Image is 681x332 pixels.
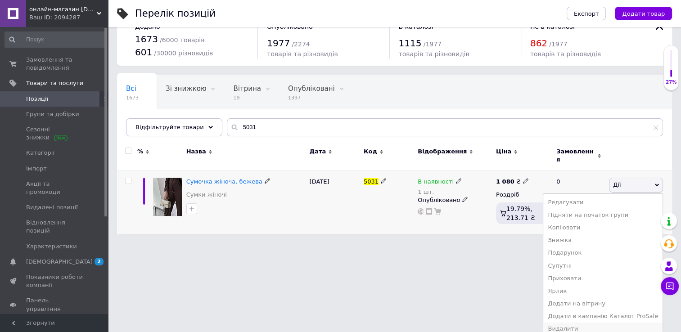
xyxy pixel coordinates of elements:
div: Перелік позицій [135,9,216,18]
button: Експорт [567,7,606,20]
li: Приховати [543,272,663,285]
span: Замовлення [556,148,595,164]
span: 19.79%, 213.71 ₴ [506,205,535,221]
a: Сумочка жіноча, бежева [186,178,262,185]
span: Показники роботи компанії [26,273,83,289]
button: Додати товар [615,7,672,20]
li: Ярлик [543,285,663,297]
span: Опубліковані [288,85,335,93]
b: 1 080 [496,178,514,185]
span: / 1977 [549,40,567,48]
span: % [137,148,143,156]
span: Панель управління [26,296,83,313]
span: Замовлення та повідомлення [26,56,83,72]
div: 1 шт. [418,188,462,195]
span: Вітрина [233,85,261,93]
span: Всі [126,85,136,93]
div: Ваш ID: 2094287 [29,13,108,22]
span: 1673 [126,94,139,101]
span: Імпорт [26,165,47,173]
li: Копіювати [543,221,663,234]
li: Підняти на початок групи [543,209,663,221]
span: / 1977 [424,40,442,48]
li: Знижка [543,234,663,247]
span: 5031 [364,178,379,185]
span: В наявності [418,178,454,188]
span: 1115 [399,38,422,49]
input: Пошук по назві позиції, артикулу і пошуковим запитам [227,118,663,136]
span: товарів та різновидів [399,50,469,58]
span: 19 [233,94,261,101]
span: Приховані [126,119,162,127]
span: Додати товар [622,10,665,17]
li: Додати в кампанію Каталог ProSale [543,310,663,323]
span: / 6000 товарів [160,36,204,44]
span: Позиції [26,95,48,103]
span: товарів та різновидів [267,50,338,58]
span: 1673 [135,34,158,45]
span: / 2274 [292,40,310,48]
span: Характеристики [26,242,77,251]
span: 862 [530,38,547,49]
span: Акції та промокоди [26,180,83,196]
div: [DATE] [307,171,361,234]
li: Подарунок [543,247,663,259]
span: Відновлення позицій [26,219,83,235]
span: Групи та добірки [26,110,79,118]
span: 2 [95,258,104,265]
div: Опубліковано [418,196,492,204]
span: Дата [309,148,326,156]
span: [DEMOGRAPHIC_DATA] [26,258,93,266]
span: Код [364,148,377,156]
span: Відображення [418,148,467,156]
span: Експорт [574,10,599,17]
span: 1977 [267,38,290,49]
img: Сумочка жіноча, бежева [153,178,182,216]
span: Зі знижкою [166,85,206,93]
span: Категорії [26,149,54,157]
li: Редагувати [543,196,663,209]
span: онлайн-магазин МОЯПАРА.com [29,5,97,13]
div: 0 [551,171,607,234]
span: Сезонні знижки [26,126,83,142]
span: Відфільтруйте товари [135,124,204,130]
span: / 30000 різновидів [154,49,213,57]
span: Товари та послуги [26,79,83,87]
button: Чат з покупцем [661,277,679,295]
li: Додати на вітрину [543,297,663,310]
span: Назва [186,148,206,156]
a: Сумки жіночі [186,191,227,199]
span: 1397 [288,94,335,101]
div: ₴ [496,178,529,186]
span: Ціна [496,148,511,156]
span: Дії [613,181,621,188]
div: 27% [664,79,678,85]
input: Пошук [5,31,106,48]
li: Супутні [543,260,663,272]
div: Роздріб [496,191,549,199]
span: товарів та різновидів [530,50,601,58]
span: Видалені позиції [26,203,78,211]
span: 601 [135,47,152,58]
